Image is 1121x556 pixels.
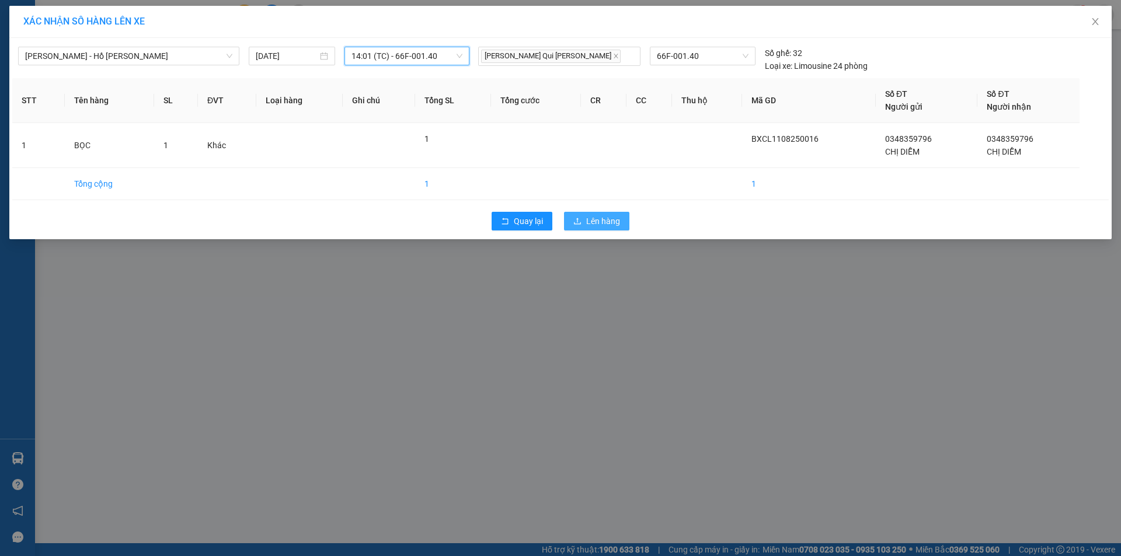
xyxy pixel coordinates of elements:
th: CC [626,78,672,123]
span: [PERSON_NAME] Qui [PERSON_NAME] [481,50,621,63]
span: Lên hàng [586,215,620,228]
button: rollbackQuay lại [492,212,552,230]
th: Tổng SL [415,78,490,123]
th: CR [581,78,626,123]
th: Tên hàng [65,78,154,123]
th: SL [154,78,198,123]
td: 1 [415,168,490,200]
div: 0348359796 [151,50,270,67]
span: CHỊ DIỄM [885,147,920,156]
span: Loại xe: [765,60,792,72]
div: CHỊ DIỄM [151,36,270,50]
span: Nhận: [151,10,179,22]
span: 0348359796 [885,134,932,144]
span: rollback [501,217,509,226]
th: Thu hộ [672,78,742,123]
div: 32 [765,47,802,60]
span: 14:01 (TC) - 66F-001.40 [351,47,462,65]
span: upload [573,217,582,226]
span: Quay lại [514,215,543,228]
input: 11/08/2025 [256,50,318,62]
th: Mã GD [742,78,876,123]
span: CHỊ DIỄM [987,147,1021,156]
span: Số ĐT [987,89,1009,99]
span: Số ĐT [885,89,907,99]
th: ĐVT [198,78,256,123]
span: 1 [163,141,168,150]
div: 0348359796 [10,38,143,54]
span: close [613,53,619,59]
span: Cao Lãnh - Hồ Chí Minh [25,47,232,65]
span: Gửi: [10,11,28,23]
span: CX [PERSON_NAME] [10,54,143,95]
div: CHỊ DIỄM [10,24,143,38]
td: 1 [742,168,876,200]
span: Người nhận [987,102,1031,111]
div: BX [PERSON_NAME] [10,10,143,24]
span: Số ghế: [765,47,791,60]
span: 66F-001.40 [657,47,748,65]
span: close [1091,17,1100,26]
td: Tổng cộng [65,168,154,200]
div: [GEOGRAPHIC_DATA] [151,10,270,36]
button: Close [1079,6,1112,39]
td: 1 [12,123,65,168]
span: Người gửi [885,102,922,111]
td: Khác [198,123,256,168]
th: Ghi chú [343,78,416,123]
th: Tổng cước [491,78,581,123]
span: BXCL1108250016 [751,134,819,144]
td: BỌC [65,123,154,168]
th: Loại hàng [256,78,343,123]
span: 1 [424,134,429,144]
div: Limousine 24 phòng [765,60,868,72]
th: STT [12,78,65,123]
span: DĐ: [10,61,27,73]
span: XÁC NHẬN SỐ HÀNG LÊN XE [23,16,145,27]
span: 0348359796 [987,134,1033,144]
button: uploadLên hàng [564,212,629,230]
